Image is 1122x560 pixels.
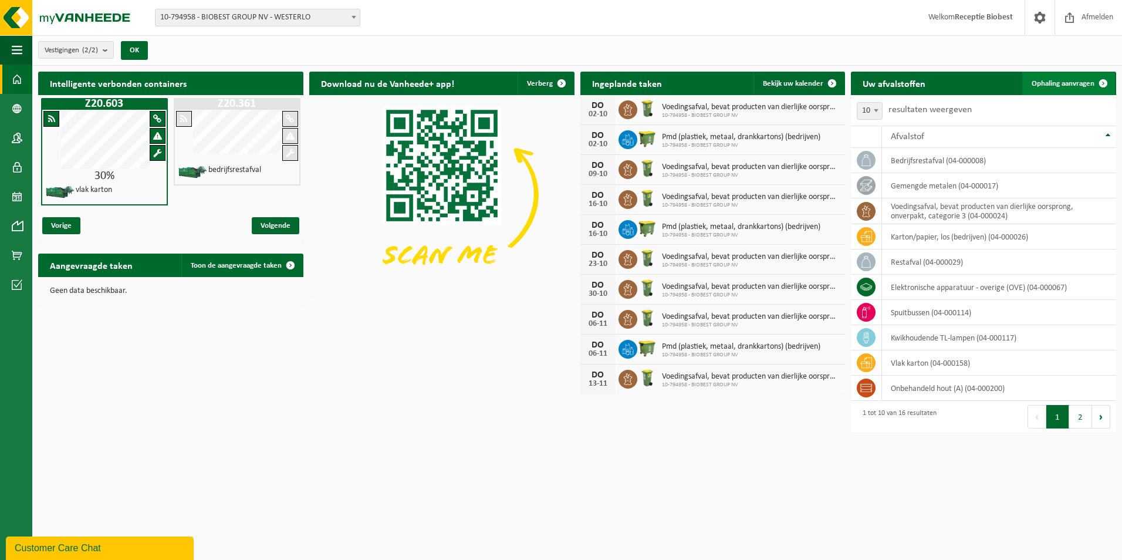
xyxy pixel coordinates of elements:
[45,185,75,200] img: HK-XZ-20-GN-01
[891,132,924,141] span: Afvalstof
[527,80,553,87] span: Verberg
[882,275,1116,300] td: elektronische apparatuur - overige (OVE) (04-000067)
[662,193,840,202] span: Voedingsafval, bevat producten van dierlijke oorsprong, onverpakt, categorie 3
[637,129,657,149] img: WB-1100-HPE-GN-50
[857,103,882,119] span: 10
[662,133,820,142] span: Pmd (plastiek, metaal, drankkartons) (bedrijven)
[637,368,657,388] img: WB-0140-HPE-GN-50
[252,217,299,234] span: Volgende
[309,95,574,294] img: Download de VHEPlus App
[6,534,196,560] iframe: chat widget
[763,80,823,87] span: Bekijk uw kalender
[42,170,167,182] div: 30%
[882,148,1116,173] td: bedrijfsrestafval (04-000008)
[662,172,840,179] span: 10-794958 - BIOBEST GROUP NV
[44,98,165,110] h1: Z20.603
[857,102,883,120] span: 10
[637,218,657,238] img: WB-1100-HPE-GN-50
[662,292,840,299] span: 10-794958 - BIOBEST GROUP NV
[177,98,298,110] h1: Z20.361
[662,112,840,119] span: 10-794958 - BIOBEST GROUP NV
[662,342,820,352] span: Pmd (plastiek, metaal, drankkartons) (bedrijven)
[1092,405,1110,429] button: Next
[637,338,657,358] img: WB-1100-HPE-GN-50
[637,278,657,298] img: WB-0140-HPE-GN-50
[882,173,1116,198] td: gemengde metalen (04-000017)
[586,311,610,320] div: DO
[586,170,610,178] div: 09-10
[662,372,840,382] span: Voedingsafval, bevat producten van dierlijke oorsprong, onverpakt, categorie 3
[580,72,674,95] h2: Ingeplande taken
[662,142,820,149] span: 10-794958 - BIOBEST GROUP NV
[208,166,261,174] h4: bedrijfsrestafval
[637,158,657,178] img: WB-0140-HPE-GN-50
[586,350,610,358] div: 06-11
[662,103,840,112] span: Voedingsafval, bevat producten van dierlijke oorsprong, onverpakt, categorie 3
[882,376,1116,401] td: onbehandeld hout (A) (04-000200)
[662,312,840,322] span: Voedingsafval, bevat producten van dierlijke oorsprong, onverpakt, categorie 3
[42,217,80,234] span: Vorige
[586,101,610,110] div: DO
[586,221,610,230] div: DO
[662,322,840,329] span: 10-794958 - BIOBEST GROUP NV
[38,41,114,59] button: Vestigingen(2/2)
[882,325,1116,350] td: kwikhoudende TL-lampen (04-000117)
[753,72,844,95] a: Bekijk uw kalender
[586,340,610,350] div: DO
[662,222,820,232] span: Pmd (plastiek, metaal, drankkartons) (bedrijven)
[1032,80,1094,87] span: Ophaling aanvragen
[586,110,610,119] div: 02-10
[882,350,1116,376] td: vlak karton (04-000158)
[50,287,292,295] p: Geen data beschikbaar.
[156,9,360,26] span: 10-794958 - BIOBEST GROUP NV - WESTERLO
[76,186,112,194] h4: vlak karton
[637,188,657,208] img: WB-0140-HPE-GN-50
[586,370,610,380] div: DO
[309,72,466,95] h2: Download nu de Vanheede+ app!
[662,163,840,172] span: Voedingsafval, bevat producten van dierlijke oorsprong, onverpakt, categorie 3
[882,300,1116,325] td: spuitbussen (04-000114)
[662,352,820,359] span: 10-794958 - BIOBEST GROUP NV
[662,282,840,292] span: Voedingsafval, bevat producten van dierlijke oorsprong, onverpakt, categorie 3
[851,72,937,95] h2: Uw afvalstoffen
[662,202,840,209] span: 10-794958 - BIOBEST GROUP NV
[882,198,1116,224] td: voedingsafval, bevat producten van dierlijke oorsprong, onverpakt, categorie 3 (04-000024)
[637,248,657,268] img: WB-0140-HPE-GN-50
[637,308,657,328] img: WB-0140-HPE-GN-50
[1022,72,1115,95] a: Ophaling aanvragen
[38,254,144,276] h2: Aangevraagde taken
[662,252,840,262] span: Voedingsafval, bevat producten van dierlijke oorsprong, onverpakt, categorie 3
[637,99,657,119] img: WB-0140-HPE-GN-50
[662,262,840,269] span: 10-794958 - BIOBEST GROUP NV
[1046,405,1069,429] button: 1
[586,230,610,238] div: 16-10
[586,140,610,149] div: 02-10
[586,191,610,200] div: DO
[121,41,148,60] button: OK
[586,380,610,388] div: 13-11
[1028,405,1046,429] button: Previous
[586,281,610,290] div: DO
[178,165,207,180] img: HK-XZ-20-GN-01
[586,290,610,298] div: 30-10
[82,46,98,54] count: (2/2)
[882,224,1116,249] td: karton/papier, los (bedrijven) (04-000026)
[586,200,610,208] div: 16-10
[38,72,303,95] h2: Intelligente verbonden containers
[882,249,1116,275] td: restafval (04-000029)
[45,42,98,59] span: Vestigingen
[191,262,282,269] span: Toon de aangevraagde taken
[181,254,302,277] a: Toon de aangevraagde taken
[586,131,610,140] div: DO
[662,382,840,389] span: 10-794958 - BIOBEST GROUP NV
[1069,405,1092,429] button: 2
[586,251,610,260] div: DO
[857,404,937,430] div: 1 tot 10 van 16 resultaten
[518,72,573,95] button: Verberg
[586,320,610,328] div: 06-11
[955,13,1013,22] strong: Receptie Biobest
[586,260,610,268] div: 23-10
[662,232,820,239] span: 10-794958 - BIOBEST GROUP NV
